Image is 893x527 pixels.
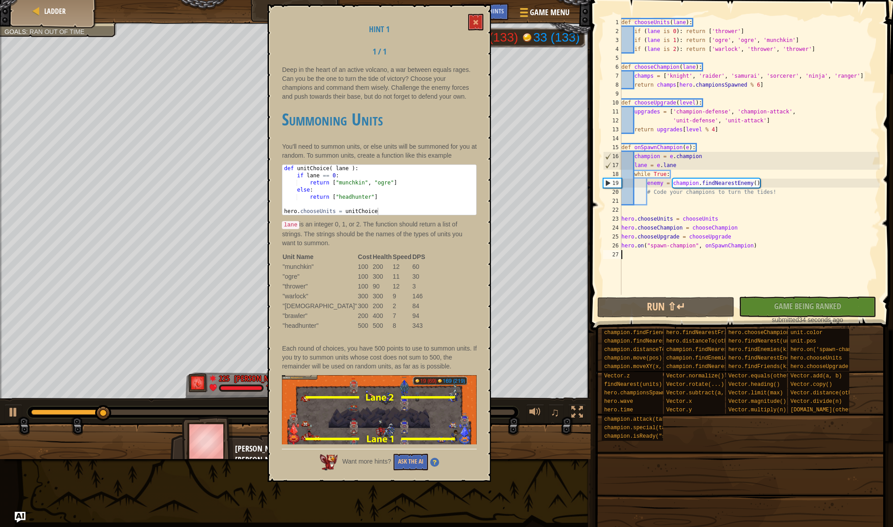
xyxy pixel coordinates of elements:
th: Speed [392,252,412,262]
button: Game Menu [513,4,575,25]
span: Vector.normalize() [666,373,724,379]
img: Hint [430,458,439,467]
td: 500 [372,321,392,330]
div: 2 [603,27,621,36]
div: 27 [603,250,621,259]
span: [DOMAIN_NAME](other) [790,407,855,413]
span: champion.special(target) [604,425,681,431]
div: 225 [219,373,230,381]
p: You'll need to summon units, or else units will be summoned for you at random. To summon units, c... [282,142,477,160]
span: Vector.divide(n) [790,398,842,405]
div: 6 [603,63,621,71]
div: 8 [603,80,621,89]
th: Unit Name [282,252,357,262]
td: "brawler" [282,311,357,321]
div: 23 [603,214,621,223]
span: champion.findFriends(kind) [604,330,688,336]
a: Ladder [42,6,66,16]
td: 500 [357,321,372,330]
div: 12 [603,116,621,125]
div: 15 [603,143,621,152]
span: champion.distanceTo(other) [604,347,688,353]
button: Ask AI [461,4,485,20]
th: DPS [412,252,426,262]
td: 9 [392,291,412,301]
div: 26 [603,241,621,250]
td: 2 [392,301,412,311]
p: Deep in the heart of an active volcano, a war between equals rages. Can you be the one to turn th... [282,65,477,101]
span: hero.findNearestFriend(kind) [666,330,756,336]
span: Vector.copy() [790,381,832,388]
span: Goals [4,28,26,35]
td: 8 [392,321,412,330]
span: hero.findEnemies(kind) [728,347,799,353]
span: Vector.equals(other) [728,373,792,379]
button: Ask AI [15,512,25,523]
span: Vector.multiply(n) [728,407,786,413]
button: Run ⇧↵ [597,297,734,318]
span: Vector.z [604,373,630,379]
div: 11 [603,107,621,116]
td: 90 [372,281,392,291]
span: champion.move(pos) [604,355,662,361]
span: champion.findNearestFriend(kind) [604,338,707,344]
span: : [26,28,29,35]
p: is an integer 0, 1, or 2. The function should return a list of strings. The strings should be the... [282,220,477,247]
td: 200 [357,311,372,321]
button: Toggle fullscreen [568,404,586,422]
span: hero.chooseUpgrade [790,364,848,370]
td: 12 [392,281,412,291]
td: 400 [372,311,392,321]
td: 3 [412,281,426,291]
span: findNearest(units) [604,381,662,388]
div: 7 [603,71,621,80]
th: Health [372,252,392,262]
div: 25 [603,232,621,241]
span: hero.wave [604,398,633,405]
span: champion.moveXY(x, y) [604,364,671,370]
span: champion.isReady("special") [604,433,691,439]
div: 21 [603,197,621,205]
div: 18 [603,170,621,179]
span: Hints [489,7,504,15]
span: hero.distanceTo(other) [666,338,737,344]
span: champion.findNearestEnemy(kind) [666,364,766,370]
span: Ladder [44,6,66,16]
span: hero.findNearestEnemy(kind) [728,355,815,361]
span: Hint 1 [369,24,390,35]
img: Infinite inferno lanes [282,375,477,496]
td: "[DEMOGRAPHIC_DATA]" [282,301,357,311]
button: ♫ [549,404,564,422]
span: hero.time [604,407,633,413]
span: Vector.distance(other) [790,390,861,396]
span: unit.color [790,330,822,336]
td: "thrower" [282,281,357,291]
td: 146 [412,291,426,301]
span: champion.findEnemies(kind) [666,355,750,361]
div: 13 [603,125,621,134]
div: Team 'humans' has 33 now of 133 gold earned. Team 'ogres' has 33 now of 133 gold earned. [455,28,585,47]
h1: Summoning Units [282,110,477,129]
span: Ran out of time [29,28,84,35]
td: 343 [412,321,426,330]
td: 60 [412,262,426,272]
td: 12 [392,262,412,272]
div: 33 (133) [472,31,518,44]
div: 34 seconds ago [743,315,872,324]
td: 300 [372,291,392,301]
div: 17 [604,161,621,170]
span: unit.pos [790,338,816,344]
div: 16 [604,152,621,161]
button: Adjust volume [526,404,544,422]
td: 7 [392,311,412,321]
td: "warlock" [282,291,357,301]
span: Game Menu [530,7,570,18]
td: "ogre" [282,272,357,281]
span: hero.findNearest(units) [728,338,802,344]
span: Vector.add(a, b) [790,373,842,379]
button: Ask the AI [394,454,428,470]
div: 20 [603,188,621,197]
span: hero.findFriends(kind) [728,364,799,370]
img: AI [320,454,338,470]
div: [PERSON_NAME][GEOGRAPHIC_DATA] 5 - [PERSON_NAME]-tower [235,443,411,466]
